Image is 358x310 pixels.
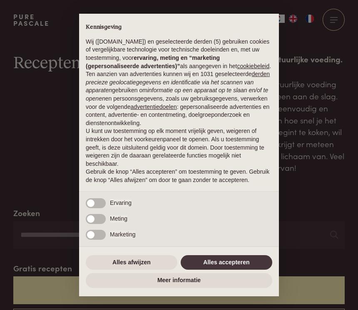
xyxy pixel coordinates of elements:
a: cookiebeleid [237,63,269,69]
em: precieze geolocatiegegevens en identificatie via het scannen van apparaten [86,79,254,94]
button: Meer informatie [86,273,272,288]
em: informatie op een apparaat op te slaan en/of te openen [86,87,268,102]
span: Ervaring [110,199,132,207]
button: derden [252,70,270,79]
span: Meting [110,215,127,223]
p: Gebruik de knop “Alles accepteren” om toestemming te geven. Gebruik de knop “Alles afwijzen” om d... [86,168,272,184]
span: Marketing [110,231,135,239]
h2: Kennisgeving [86,24,272,31]
p: U kunt uw toestemming op elk moment vrijelijk geven, weigeren of intrekken door het voorkeurenpan... [86,127,272,168]
button: advertentiedoelen [130,103,177,111]
p: Ten aanzien van advertenties kunnen wij en 1031 geselecteerde gebruiken om en persoonsgegevens, z... [86,70,272,127]
button: Alles accepteren [181,255,272,270]
strong: ervaring, meting en “marketing (gepersonaliseerde advertenties)” [86,54,220,69]
p: Wij ([DOMAIN_NAME]) en geselecteerde derden (5) gebruiken cookies of vergelijkbare technologie vo... [86,38,272,70]
button: Alles afwijzen [86,255,177,270]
